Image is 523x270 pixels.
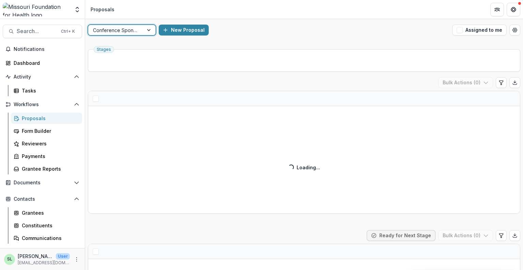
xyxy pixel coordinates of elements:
[11,220,82,231] a: Constituents
[22,235,77,242] div: Communications
[18,253,53,260] p: [PERSON_NAME]
[11,138,82,149] a: Reviewers
[14,59,77,67] div: Dashboard
[3,194,82,204] button: Open Contacts
[452,25,507,35] button: Assigned to me
[507,3,520,16] button: Get Help
[11,125,82,137] a: Form Builder
[14,180,71,186] span: Documents
[18,260,70,266] p: [EMAIL_ADDRESS][DOMAIN_NAME]
[14,46,79,52] span: Notifications
[22,87,77,94] div: Tasks
[14,74,71,80] span: Activity
[22,209,77,216] div: Grantees
[88,4,117,14] nav: breadcrumb
[490,3,504,16] button: Partners
[60,28,76,35] div: Ctrl + K
[22,115,77,122] div: Proposals
[22,153,77,160] div: Payments
[159,25,209,35] button: New Proposal
[3,57,82,69] a: Dashboard
[11,232,82,244] a: Communications
[14,102,71,108] span: Workflows
[73,255,81,264] button: More
[3,25,82,38] button: Search...
[11,151,82,162] a: Payments
[11,163,82,174] a: Grantee Reports
[73,3,82,16] button: Open entity switcher
[91,6,114,13] div: Proposals
[3,71,82,82] button: Open Activity
[3,3,70,16] img: Missouri Foundation for Health logo
[11,85,82,96] a: Tasks
[3,177,82,188] button: Open Documents
[509,25,520,35] button: Open table manager
[22,127,77,134] div: Form Builder
[3,246,82,257] button: Open Data & Reporting
[97,47,111,52] span: Stages
[22,140,77,147] div: Reviewers
[22,222,77,229] div: Constituents
[3,44,82,55] button: Notifications
[14,196,71,202] span: Contacts
[11,207,82,218] a: Grantees
[56,253,70,259] p: User
[22,165,77,172] div: Grantee Reports
[3,99,82,110] button: Open Workflows
[11,113,82,124] a: Proposals
[7,257,12,261] div: Sada Lindsey
[17,28,57,34] span: Search...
